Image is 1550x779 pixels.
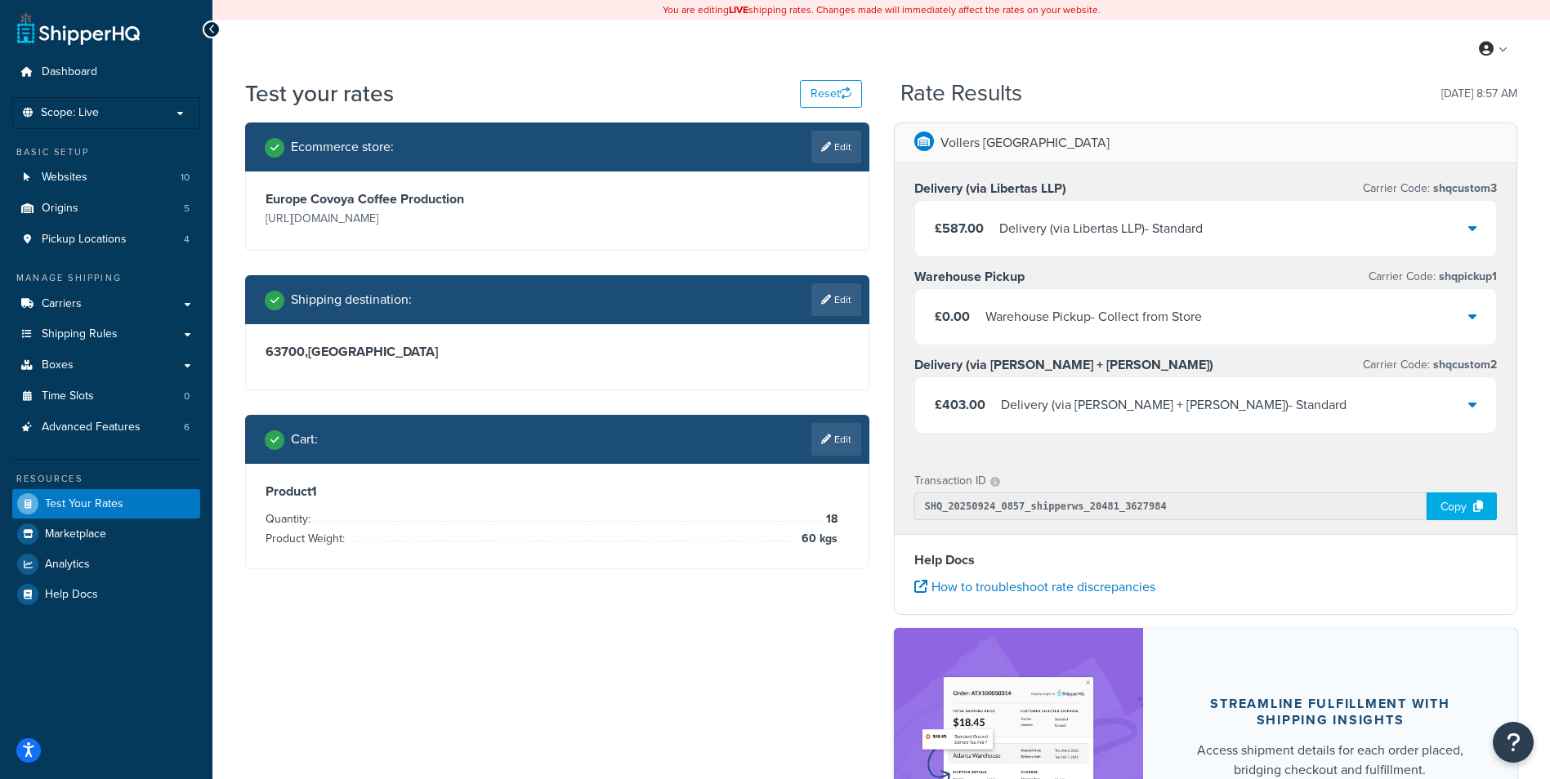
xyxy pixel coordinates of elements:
[1363,354,1497,376] p: Carrier Code:
[42,297,82,311] span: Carriers
[1363,177,1497,200] p: Carrier Code:
[811,131,861,163] a: Edit
[914,269,1025,285] h3: Warehouse Pickup
[935,307,970,326] span: £0.00
[12,271,200,285] div: Manage Shipping
[42,171,87,185] span: Websites
[42,389,94,403] span: Time Slots
[266,510,315,527] span: Quantity:
[12,381,200,412] li: Time Slots
[12,194,200,224] li: Origins
[12,319,200,349] a: Shipping Rules
[811,423,861,456] a: Edit
[266,344,849,360] h3: 63700 , [GEOGRAPHIC_DATA]
[266,483,849,500] h3: Product 1
[184,202,190,216] span: 5
[12,145,200,159] div: Basic Setup
[914,470,986,492] p: Transaction ID
[914,357,1213,373] h3: Delivery (via [PERSON_NAME] + [PERSON_NAME])
[12,57,200,87] a: Dashboard
[12,350,200,381] a: Boxes
[935,219,984,238] span: £587.00
[1493,722,1534,763] button: Open Resource Center
[12,489,200,519] a: Test Your Rates
[797,529,838,549] span: 60 kgs
[12,162,200,193] li: Websites
[12,412,200,443] li: Advanced Features
[266,530,349,547] span: Product Weight:
[184,233,190,247] span: 4
[12,225,200,255] a: Pickup Locations4
[184,421,190,434] span: 6
[12,162,200,193] a: Websites10
[935,395,985,414] span: £403.00
[245,78,394,109] h1: Test your rates
[914,550,1498,570] h4: Help Docs
[940,131,1110,154] p: Vollers [GEOGRAPHIC_DATA]
[266,207,553,230] p: [URL][DOMAIN_NAME]
[12,381,200,412] a: Time Slots0
[42,358,74,372] span: Boxes
[800,80,862,108] button: Reset
[181,171,190,185] span: 10
[729,2,748,17] b: LIVE
[1430,356,1497,373] span: shqcustom2
[12,519,200,549] a: Marketplace
[45,558,90,572] span: Analytics
[12,289,200,319] a: Carriers
[914,577,1155,596] a: How to troubleshoot rate discrepancies
[42,233,127,247] span: Pickup Locations
[42,65,97,79] span: Dashboard
[42,202,78,216] span: Origins
[985,305,1202,328] div: Warehouse Pickup - Collect from Store
[266,191,553,207] h3: Europe Covoya Coffee Production
[291,432,318,447] h2: Cart :
[45,588,98,602] span: Help Docs
[291,140,394,154] h2: Ecommerce store :
[12,472,200,486] div: Resources
[12,550,200,579] a: Analytics
[42,327,118,341] span: Shipping Rules
[1441,82,1517,105] p: [DATE] 8:57 AM
[184,389,190,403] span: 0
[45,527,106,541] span: Marketplace
[42,421,141,434] span: Advanced Features
[1001,394,1347,416] div: Delivery (via [PERSON_NAME] + [PERSON_NAME]) - Standard
[12,225,200,255] li: Pickup Locations
[811,283,861,316] a: Edit
[999,217,1203,240] div: Delivery (via Libertas LLP) - Standard
[1427,492,1497,520] div: Copy
[45,497,123,511] span: Test Your Rates
[914,180,1066,197] h3: Delivery (via Libertas LLP)
[1182,696,1478,728] div: Streamline Fulfillment with Shipping Insights
[1436,268,1497,285] span: shqpickup1
[12,194,200,224] a: Origins5
[1430,180,1497,197] span: shqcustom3
[822,510,838,529] span: 18
[12,412,200,443] a: Advanced Features6
[41,106,99,120] span: Scope: Live
[1369,265,1497,288] p: Carrier Code:
[291,292,412,307] h2: Shipping destination :
[900,81,1022,106] h2: Rate Results
[12,580,200,609] a: Help Docs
